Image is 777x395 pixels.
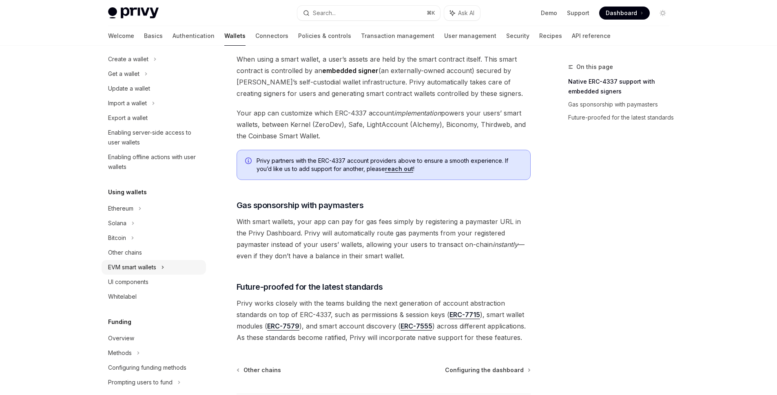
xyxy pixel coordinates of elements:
div: Get a wallet [108,69,139,79]
span: With smart wallets, your app can pay for gas fees simply by registering a paymaster URL in the Pr... [237,216,531,262]
a: Configuring the dashboard [445,366,530,374]
a: Other chains [237,366,281,374]
h5: Funding [108,317,131,327]
a: Policies & controls [298,26,351,46]
em: implementation [394,109,441,117]
a: UI components [102,275,206,289]
div: Create a wallet [108,54,148,64]
a: API reference [572,26,611,46]
img: light logo [108,7,159,19]
a: Demo [541,9,557,17]
span: Configuring the dashboard [445,366,524,374]
div: Bitcoin [108,233,126,243]
span: On this page [576,62,613,72]
a: Overview [102,331,206,346]
div: Update a wallet [108,84,150,93]
a: Recipes [539,26,562,46]
div: Methods [108,348,132,358]
a: Native ERC-4337 support with embedded signers [568,75,676,98]
button: Search...⌘K [297,6,440,20]
a: Transaction management [361,26,434,46]
a: Security [506,26,529,46]
a: reach out [385,165,413,173]
div: EVM smart wallets [108,262,156,272]
a: ERC-7579 [267,322,299,331]
a: Welcome [108,26,134,46]
span: Dashboard [606,9,637,17]
a: Connectors [255,26,288,46]
a: Other chains [102,245,206,260]
a: Future-proofed for the latest standards [568,111,676,124]
button: Toggle dark mode [656,7,669,20]
span: ⌘ K [427,10,435,16]
span: Privy works closely with the teams building the next generation of account abstraction standards ... [237,297,531,343]
div: Prompting users to fund [108,377,173,387]
a: Support [567,9,589,17]
a: Configuring funding methods [102,360,206,375]
a: Authentication [173,26,215,46]
a: ERC-7715 [449,311,480,319]
a: Export a wallet [102,111,206,125]
a: Dashboard [599,7,650,20]
a: ERC-7555 [401,322,432,331]
span: Other chains [244,366,281,374]
span: Ask AI [458,9,474,17]
div: Import a wallet [108,98,147,108]
span: Privy partners with the ERC-4337 account providers above to ensure a smooth experience. If you’d ... [257,157,522,173]
div: Ethereum [108,204,133,213]
div: Export a wallet [108,113,148,123]
div: Overview [108,333,134,343]
button: Ask AI [444,6,480,20]
span: Your app can customize which ERC-4337 account powers your users’ smart wallets, between Kernel (Z... [237,107,531,142]
a: Enabling offline actions with user wallets [102,150,206,174]
h5: Using wallets [108,187,147,197]
a: Update a wallet [102,81,206,96]
div: Other chains [108,248,142,257]
em: instantly [493,240,518,249]
span: Gas sponsorship with paymasters [237,200,364,211]
span: When using a smart wallet, a user’s assets are held by the smart contract itself. This smart cont... [237,53,531,99]
a: Gas sponsorship with paymasters [568,98,676,111]
div: Solana [108,218,126,228]
div: Whitelabel [108,292,137,302]
div: Search... [313,8,336,18]
div: Enabling offline actions with user wallets [108,152,201,172]
div: Enabling server-side access to user wallets [108,128,201,147]
a: Basics [144,26,163,46]
span: Future-proofed for the latest standards [237,281,383,293]
a: User management [444,26,496,46]
a: Whitelabel [102,289,206,304]
a: Enabling server-side access to user wallets [102,125,206,150]
svg: Info [245,158,253,166]
strong: embedded signer [322,67,379,75]
div: UI components [108,277,148,287]
a: Wallets [224,26,246,46]
div: Configuring funding methods [108,363,186,373]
